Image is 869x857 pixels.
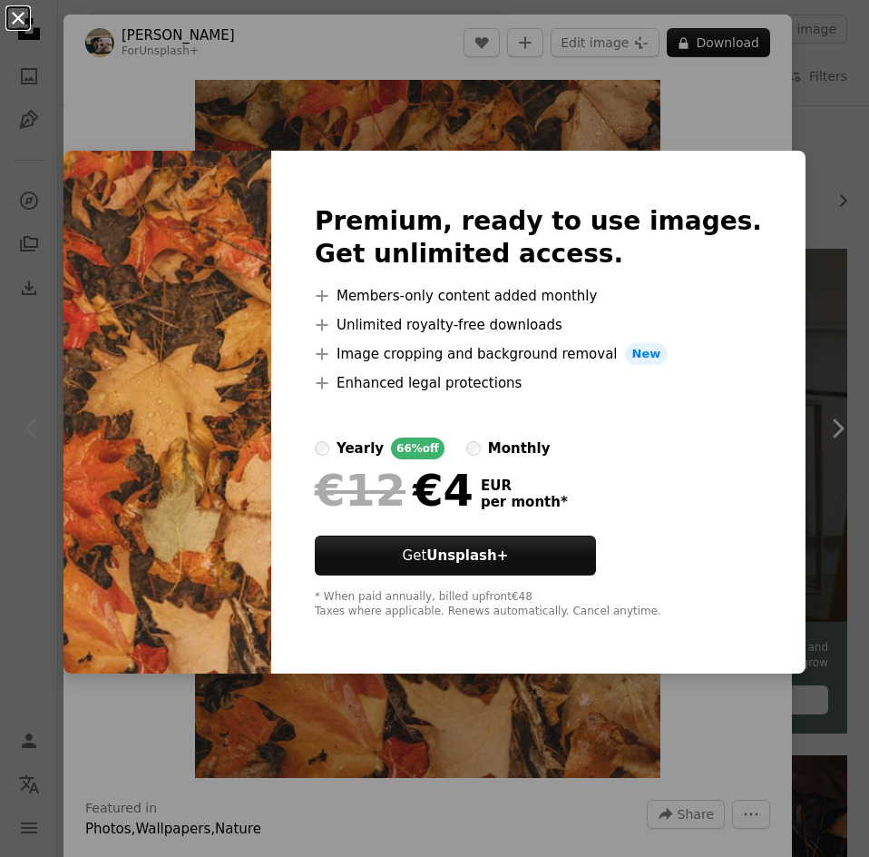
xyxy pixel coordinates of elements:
[481,494,568,510] span: per month *
[481,478,568,494] span: EUR
[426,547,508,564] strong: Unsplash+
[315,590,762,619] div: * When paid annually, billed upfront €48 Taxes where applicable. Renews automatically. Cancel any...
[391,438,444,459] div: 66% off
[315,205,762,271] h2: Premium, ready to use images. Get unlimited access.
[315,536,596,576] button: GetUnsplash+
[488,438,551,459] div: monthly
[315,441,329,456] input: yearly66%off
[466,441,481,456] input: monthly
[315,314,762,336] li: Unlimited royalty-free downloads
[337,438,384,459] div: yearly
[63,151,271,674] img: premium_photo-1665772801542-e9cc7bc60a30
[315,467,474,514] div: €4
[315,372,762,394] li: Enhanced legal protections
[315,285,762,307] li: Members-only content added monthly
[315,467,405,514] span: €12
[315,343,762,365] li: Image cropping and background removal
[625,343,669,365] span: New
